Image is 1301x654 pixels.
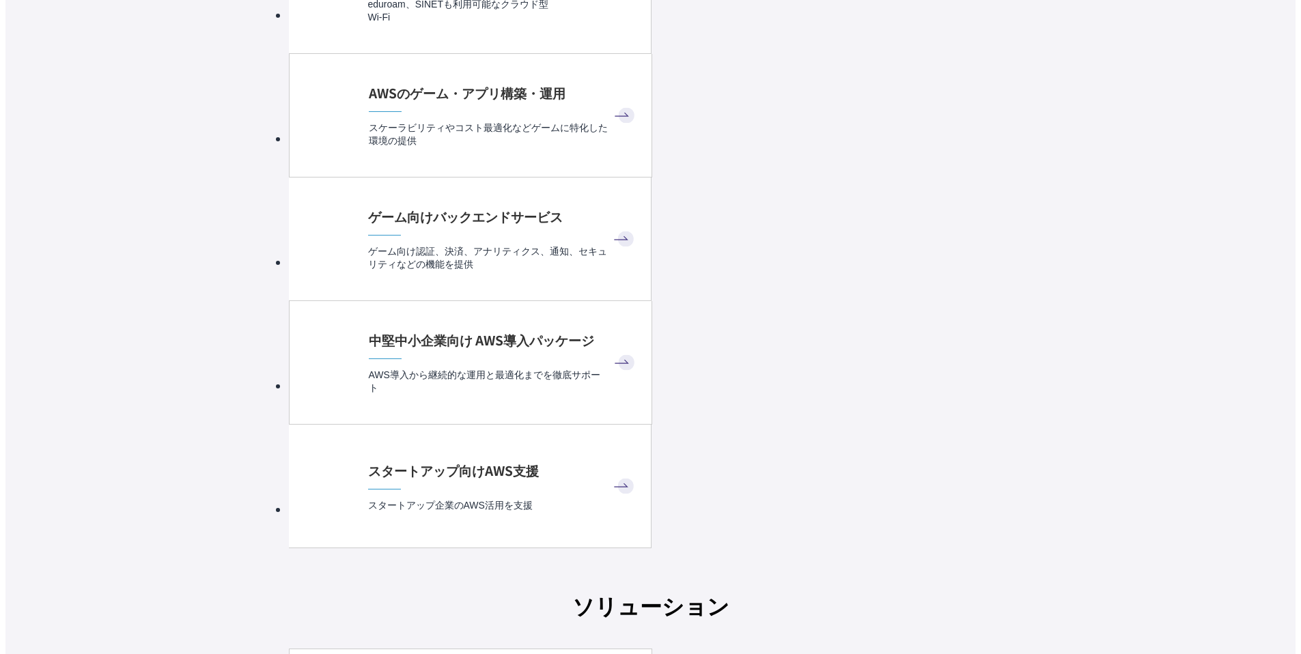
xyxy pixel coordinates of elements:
h4: AWSのゲーム・アプリ構築・運用 [369,83,638,103]
a: 中堅中小企業向け AWS導入パッケージ AWS導入から継続的な運用と最適化までを徹底サポート [290,301,652,424]
p: スタートアップ企業のAWS活用を支援 [368,499,637,512]
h4: ゲーム向けバックエンドサービス [368,207,637,227]
a: ゲーム向けバックエンドサービス ゲーム向け認証、決済、アナリティクス、通知、セキュリティなどの機能を提供 [289,177,651,300]
p: スケーラビリティやコスト最適化などゲームに特化した環境の提供 [369,122,638,148]
h4: スタートアップ向けAWS支援 [368,461,637,481]
a: スタートアップ向けAWS支援 スタートアップ企業のAWS活用を支援 [289,425,651,548]
p: ゲーム向け認証、決済、アナリティクス、通知、セキュリティなどの機能を提供 [368,245,637,272]
h3: ソリューション [289,589,1013,621]
p: AWS導入から継続的な運用と最適化までを徹底サポート [369,369,638,395]
h4: 中堅中小企業向け AWS導入パッケージ [369,330,638,350]
a: AWSのゲーム・アプリ構築・運用 スケーラビリティやコスト最適化などゲームに特化した環境の提供 [290,54,652,177]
